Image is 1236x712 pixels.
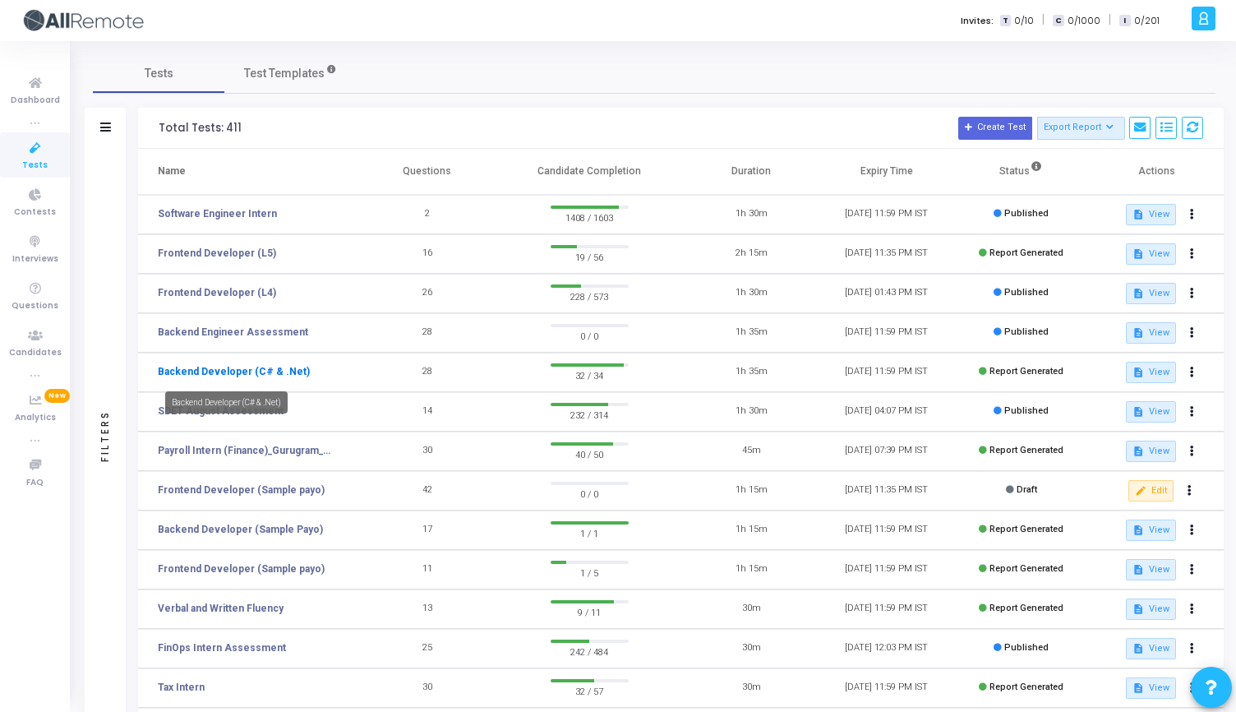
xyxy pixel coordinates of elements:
mat-icon: description [1132,288,1144,299]
td: 13 [360,589,495,629]
span: Candidates [9,346,62,360]
mat-icon: description [1132,209,1144,220]
span: | [1042,12,1045,29]
span: 0 / 0 [551,327,629,344]
span: Report Generated [989,524,1063,534]
td: 45m [684,432,819,471]
span: FAQ [26,476,44,490]
span: 232 / 314 [551,406,629,423]
td: 14 [360,392,495,432]
button: View [1126,362,1176,383]
th: Candidate Completion [495,149,684,195]
a: Frontend Developer (L4) [158,285,276,300]
label: Invites: [961,14,994,28]
td: 1h 15m [684,511,819,550]
span: Test Templates [244,65,325,82]
th: Name [138,149,360,195]
span: 1 / 1 [551,525,629,541]
span: Report Generated [989,682,1063,692]
mat-icon: description [1132,406,1144,418]
mat-icon: description [1132,327,1144,339]
span: 32 / 34 [551,367,629,383]
td: 25 [360,629,495,668]
span: T [1000,15,1011,27]
td: 1h 35m [684,313,819,353]
td: 16 [360,234,495,274]
td: 42 [360,471,495,511]
span: Report Generated [989,563,1063,574]
td: 28 [360,353,495,392]
mat-icon: description [1132,603,1144,615]
td: [DATE] 11:59 PM IST [819,313,953,353]
td: [DATE] 11:59 PM IST [819,353,953,392]
span: Questions [12,299,58,313]
span: New [44,389,70,403]
a: Frontend Developer (Sample payo) [158,562,325,576]
span: Published [1004,287,1049,298]
span: 228 / 573 [551,288,629,304]
span: 0 / 0 [551,485,629,502]
span: Published [1004,326,1049,337]
td: 1h 30m [684,274,819,313]
th: Expiry Time [819,149,953,195]
td: 17 [360,511,495,550]
td: 1h 15m [684,471,819,511]
td: 1h 30m [684,195,819,234]
td: [DATE] 11:59 PM IST [819,668,953,708]
a: FinOps Intern Assessment [158,640,286,655]
span: Report Generated [989,366,1063,377]
a: Payroll Intern (Finance)_Gurugram_Campus [158,443,334,458]
button: Export Report [1037,117,1125,140]
button: View [1126,559,1176,580]
span: Contests [14,206,56,220]
span: Analytics [15,411,56,425]
td: 26 [360,274,495,313]
span: I [1119,15,1130,27]
mat-icon: description [1132,525,1144,536]
button: View [1126,283,1176,304]
span: | [1109,12,1111,29]
td: 30m [684,589,819,629]
span: 19 / 56 [551,248,629,265]
img: logo [21,4,144,37]
a: Tax Intern [158,680,205,695]
span: 0/201 [1134,14,1160,28]
button: Create Test [958,117,1032,140]
td: [DATE] 11:59 PM IST [819,589,953,629]
button: View [1126,401,1176,423]
div: Filters [98,345,113,526]
span: Tests [145,65,173,82]
a: Frontend Developer (Sample payo) [158,483,325,497]
th: Duration [684,149,819,195]
mat-icon: description [1132,682,1144,694]
a: Software Engineer Intern [158,206,277,221]
span: Draft [1017,484,1037,495]
button: View [1126,204,1176,225]
td: [DATE] 11:35 PM IST [819,234,953,274]
td: 30m [684,668,819,708]
mat-icon: description [1132,564,1144,576]
div: Total Tests: 411 [159,122,242,135]
span: 242 / 484 [551,643,629,659]
td: [DATE] 01:43 PM IST [819,274,953,313]
th: Status [954,149,1089,195]
mat-icon: description [1132,248,1144,260]
span: Tests [22,159,48,173]
th: Questions [360,149,495,195]
button: View [1126,599,1176,620]
span: Report Generated [989,247,1063,258]
span: Dashboard [11,94,60,108]
td: [DATE] 11:59 PM IST [819,511,953,550]
span: Published [1004,208,1049,219]
td: 1h 15m [684,550,819,589]
td: [DATE] 04:07 PM IST [819,392,953,432]
mat-icon: description [1132,643,1144,654]
button: View [1126,638,1176,659]
span: 9 / 11 [551,603,629,620]
td: 11 [360,550,495,589]
td: [DATE] 11:59 PM IST [819,550,953,589]
td: [DATE] 12:03 PM IST [819,629,953,668]
a: Backend Developer (Sample Payo) [158,522,323,537]
span: 0/10 [1014,14,1034,28]
td: [DATE] 11:35 PM IST [819,471,953,511]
